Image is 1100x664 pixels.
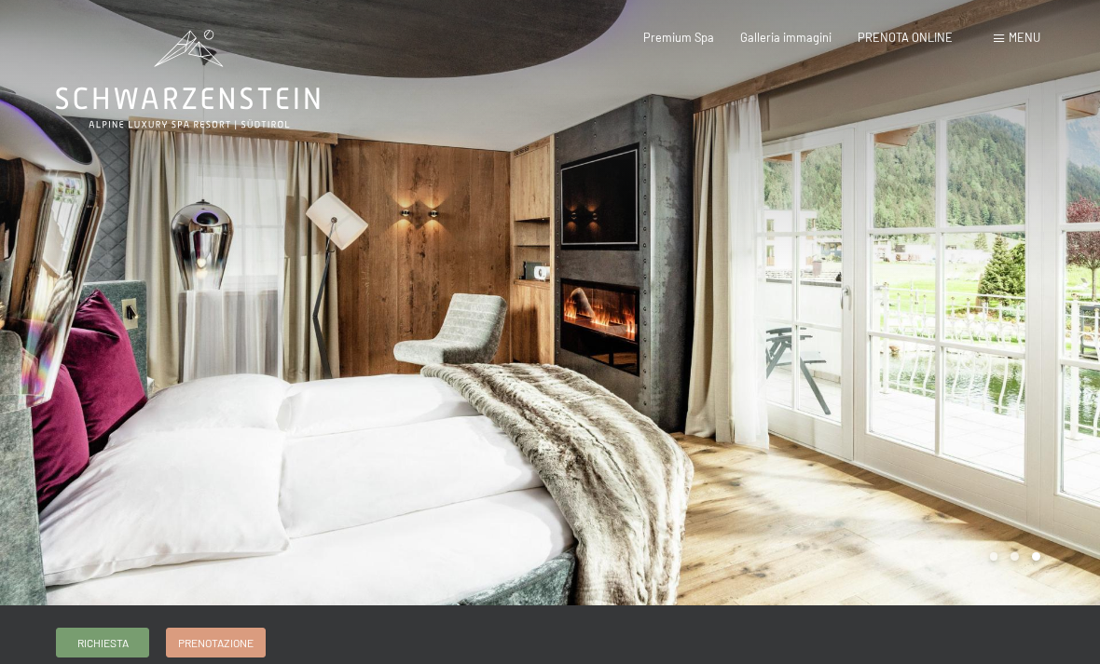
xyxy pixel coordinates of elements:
[167,629,265,657] a: Prenotazione
[77,635,129,651] span: Richiesta
[1009,30,1040,45] span: Menu
[858,30,953,45] a: PRENOTA ONLINE
[643,30,714,45] a: Premium Spa
[57,629,148,657] a: Richiesta
[740,30,832,45] a: Galleria immagini
[178,635,254,651] span: Prenotazione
